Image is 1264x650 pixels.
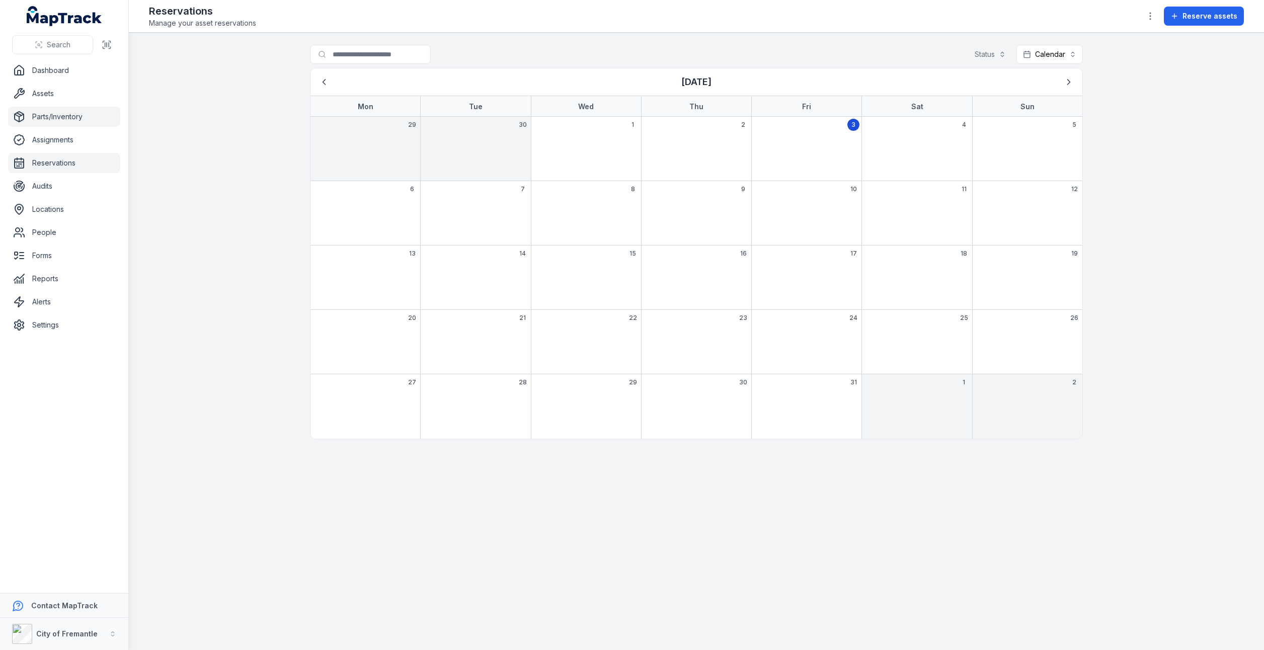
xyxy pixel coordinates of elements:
span: 9 [741,185,745,193]
strong: Tue [469,102,483,111]
strong: Sun [1020,102,1035,111]
span: 30 [519,121,527,129]
a: Reports [8,269,120,289]
h3: [DATE] [681,75,712,89]
a: Parts/Inventory [8,107,120,127]
span: 30 [739,378,747,386]
button: Next [1059,72,1078,92]
span: 4 [962,121,966,129]
button: Search [12,35,93,54]
span: 2 [1072,378,1076,386]
strong: Thu [689,102,703,111]
a: Settings [8,315,120,335]
button: Calendar [1016,45,1083,64]
span: 21 [519,314,526,322]
a: Locations [8,199,120,219]
span: 15 [629,250,636,258]
span: Search [47,40,70,50]
span: 22 [629,314,637,322]
span: 7 [521,185,525,193]
span: 1 [631,121,634,129]
span: 23 [739,314,747,322]
a: MapTrack [27,6,102,26]
a: Assignments [8,130,120,150]
span: 2 [741,121,745,129]
span: 1 [963,378,965,386]
a: Alerts [8,292,120,312]
span: 12 [1071,185,1078,193]
span: 20 [408,314,416,322]
span: Manage your asset reservations [149,18,256,28]
a: Reservations [8,153,120,173]
span: 18 [961,250,967,258]
span: 28 [519,378,527,386]
span: 6 [410,185,414,193]
span: 5 [1072,121,1076,129]
span: 11 [962,185,967,193]
span: 10 [850,185,857,193]
span: 27 [408,378,416,386]
span: 26 [1070,314,1078,322]
span: 14 [519,250,526,258]
a: Forms [8,246,120,266]
strong: Mon [358,102,373,111]
span: 16 [740,250,747,258]
button: Reserve assets [1164,7,1244,26]
h2: Reservations [149,4,256,18]
span: 19 [1071,250,1078,258]
strong: Sat [911,102,923,111]
span: 31 [850,378,857,386]
a: Dashboard [8,60,120,80]
button: Previous [314,72,334,92]
span: 24 [849,314,857,322]
span: 29 [629,378,637,386]
span: Reserve assets [1182,11,1237,21]
strong: Contact MapTrack [31,601,98,610]
a: Audits [8,176,120,196]
span: 25 [960,314,968,322]
strong: City of Fremantle [36,629,98,638]
button: Status [968,45,1012,64]
div: October 2025 [310,68,1082,439]
strong: Fri [802,102,811,111]
strong: Wed [578,102,594,111]
a: People [8,222,120,242]
span: 29 [408,121,416,129]
span: 17 [850,250,857,258]
span: 3 [851,121,855,129]
a: Assets [8,84,120,104]
span: 13 [409,250,416,258]
span: 8 [631,185,635,193]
